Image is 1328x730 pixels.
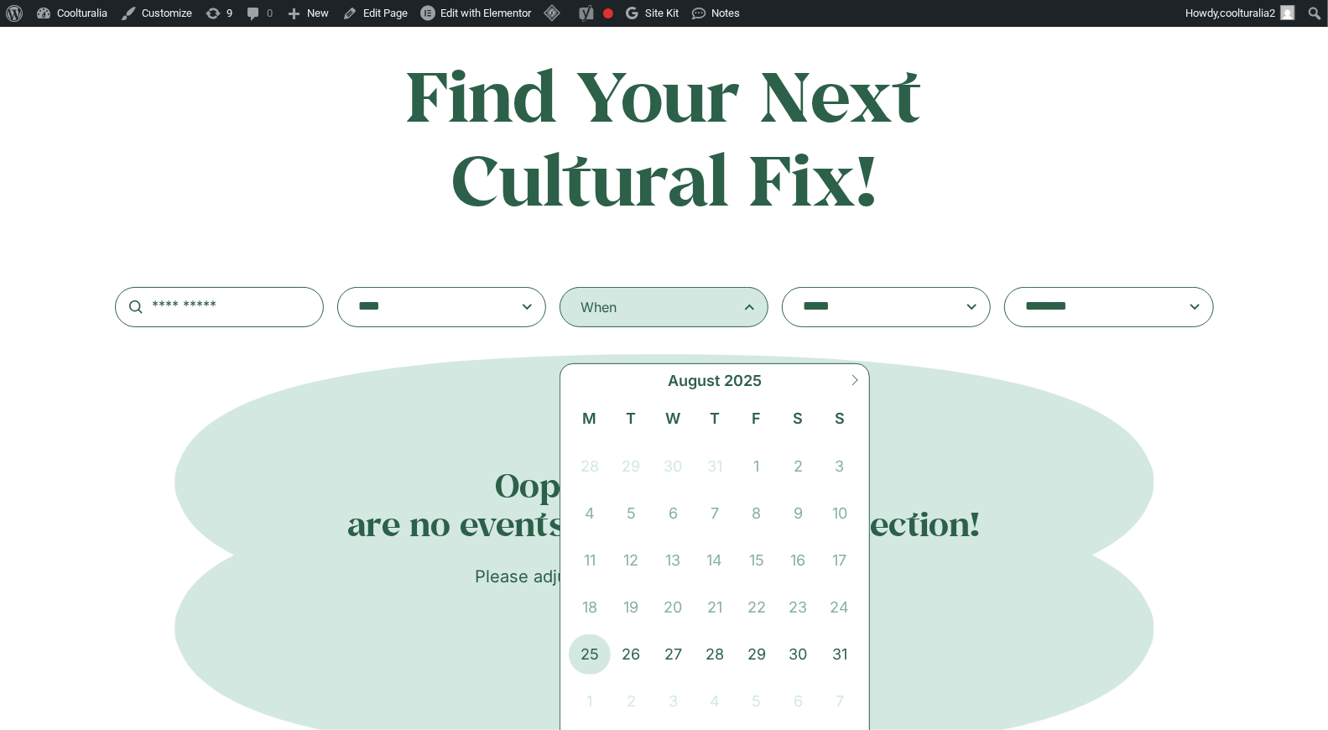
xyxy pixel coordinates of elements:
span: August 4, 2025 [569,493,611,534]
span: August 12, 2025 [611,540,653,581]
p: Please adjust your criteria to see more results. [115,564,1214,589]
span: August 7, 2025 [694,493,736,534]
span: July 31, 2025 [694,446,736,487]
span: August 16, 2025 [778,540,820,581]
span: August 11, 2025 [569,540,611,581]
span: August 29, 2025 [736,634,778,675]
span: July 28, 2025 [569,446,611,487]
span: F [736,407,778,430]
span: August 9, 2025 [778,493,820,534]
span: August 31, 2025 [819,634,861,675]
span: August 18, 2025 [569,587,611,628]
span: August [668,369,720,392]
span: W [652,407,694,430]
span: September 6, 2025 [778,681,820,722]
span: August 26, 2025 [611,634,653,675]
span: T [611,407,653,430]
span: M [569,407,611,430]
span: August 22, 2025 [736,587,778,628]
span: September 2, 2025 [611,681,653,722]
span: 2025 [724,369,762,392]
span: August 25, 2025 [569,634,611,675]
span: September 5, 2025 [736,681,778,722]
textarea: Search [803,295,937,319]
span: July 29, 2025 [611,446,653,487]
span: August 2, 2025 [778,446,820,487]
textarea: Search [1025,295,1159,319]
span: August 19, 2025 [611,587,653,628]
span: August 15, 2025 [736,540,778,581]
span: August 23, 2025 [778,587,820,628]
span: S [778,407,820,430]
span: August 17, 2025 [819,540,861,581]
span: August 8, 2025 [736,493,778,534]
div: Needs improvement [603,8,613,18]
span: August 6, 2025 [652,493,694,534]
span: August 28, 2025 [694,634,736,675]
span: August 30, 2025 [778,634,820,675]
span: August 3, 2025 [819,446,861,487]
span: August 24, 2025 [819,587,861,628]
div: When [581,297,617,317]
span: August 14, 2025 [694,540,736,581]
span: August 1, 2025 [736,446,778,487]
h2: Oops! It seems there are no events matching your selection! [115,466,1214,545]
span: Edit with Elementor [440,7,531,19]
span: August 27, 2025 [652,634,694,675]
span: September 1, 2025 [569,681,611,722]
span: coolturalia2 [1220,7,1275,19]
span: T [694,407,736,430]
span: August 13, 2025 [652,540,694,581]
span: September 7, 2025 [819,681,861,722]
span: August 21, 2025 [694,587,736,628]
span: August 5, 2025 [611,493,653,534]
span: September 4, 2025 [694,681,736,722]
h2: Find Your Next Cultural Fix! [335,53,994,220]
span: August 10, 2025 [819,493,861,534]
span: July 30, 2025 [652,446,694,487]
textarea: Search [358,295,492,319]
span: Site Kit [645,7,679,19]
span: September 3, 2025 [652,681,694,722]
span: August 20, 2025 [652,587,694,628]
span: S [819,407,861,430]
